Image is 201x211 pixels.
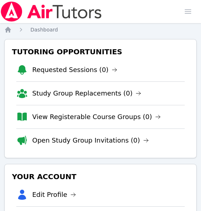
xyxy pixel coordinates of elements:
[30,26,58,33] a: Dashboard
[11,170,190,183] h3: Your Account
[32,112,161,122] a: View Registerable Course Groups (0)
[4,26,197,33] nav: Breadcrumb
[32,135,149,145] a: Open Study Group Invitations (0)
[30,27,58,33] span: Dashboard
[32,88,141,98] a: Study Group Replacements (0)
[32,190,76,200] a: Edit Profile
[11,45,190,58] h3: Tutoring Opportunities
[32,65,117,75] a: Requested Sessions (0)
